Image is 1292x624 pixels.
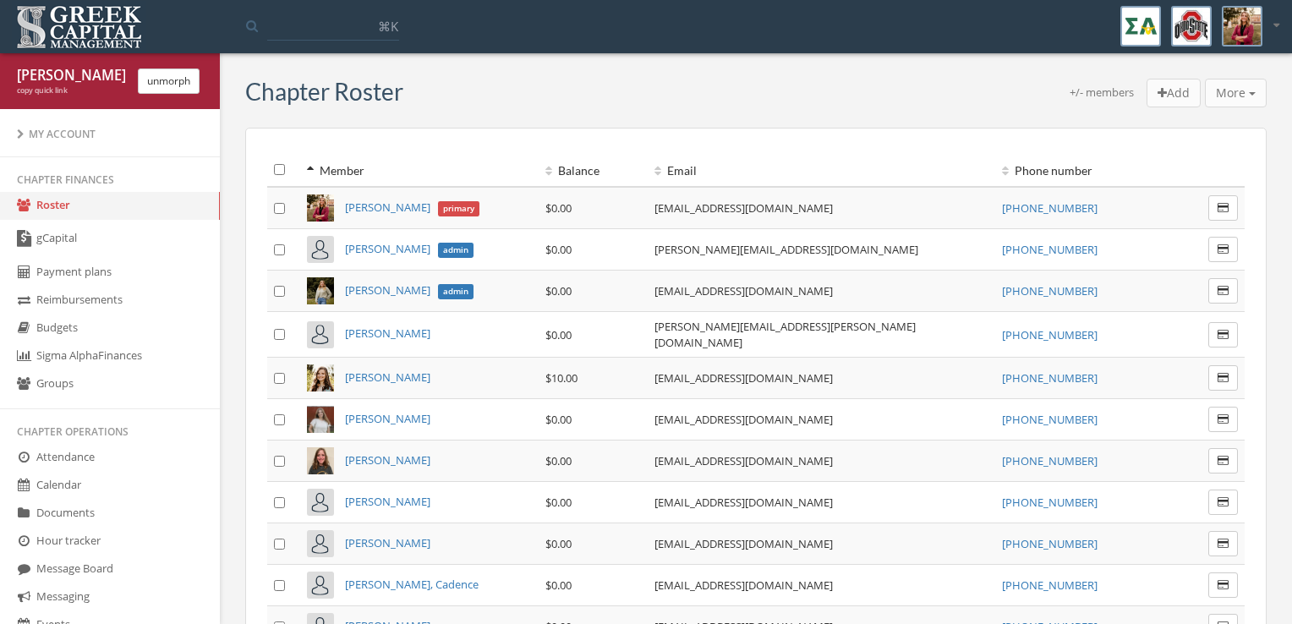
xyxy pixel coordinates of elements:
[545,536,572,551] span: $0.00
[545,412,572,427] span: $0.00
[345,369,430,385] a: [PERSON_NAME]
[345,326,430,341] a: [PERSON_NAME]
[17,127,203,141] div: My Account
[654,495,833,510] a: [EMAIL_ADDRESS][DOMAIN_NAME]
[654,370,833,386] a: [EMAIL_ADDRESS][DOMAIN_NAME]
[648,154,995,187] th: Email
[438,284,474,299] span: admin
[345,241,430,256] span: [PERSON_NAME]
[1002,495,1098,510] a: [PHONE_NUMBER]
[345,535,430,550] a: [PERSON_NAME]
[545,577,572,593] span: $0.00
[1002,283,1098,298] a: [PHONE_NUMBER]
[654,242,918,257] a: [PERSON_NAME][EMAIL_ADDRESS][DOMAIN_NAME]
[654,200,833,216] a: [EMAIL_ADDRESS][DOMAIN_NAME]
[654,536,833,551] a: [EMAIL_ADDRESS][DOMAIN_NAME]
[245,79,403,105] h3: Chapter Roster
[345,241,474,256] a: [PERSON_NAME]admin
[438,201,479,216] span: primary
[378,18,398,35] span: ⌘K
[345,282,430,298] span: [PERSON_NAME]
[995,154,1158,187] th: Phone number
[17,85,125,96] div: copy quick link
[1002,200,1098,216] a: [PHONE_NUMBER]
[545,200,572,216] span: $0.00
[654,453,833,468] a: [EMAIL_ADDRESS][DOMAIN_NAME]
[345,411,430,426] a: [PERSON_NAME]
[345,577,479,592] a: [PERSON_NAME], Cadence
[1002,412,1098,427] a: [PHONE_NUMBER]
[654,577,833,593] a: [EMAIL_ADDRESS][DOMAIN_NAME]
[545,283,572,298] span: $0.00
[1002,242,1098,257] a: [PHONE_NUMBER]
[300,154,539,187] th: Member
[345,494,430,509] a: [PERSON_NAME]
[138,68,200,94] button: unmorph
[1002,453,1098,468] a: [PHONE_NUMBER]
[545,370,578,386] span: $10.00
[345,200,479,215] a: [PERSON_NAME]primary
[345,452,430,468] a: [PERSON_NAME]
[345,282,474,298] a: [PERSON_NAME]admin
[438,243,474,258] span: admin
[545,495,572,510] span: $0.00
[345,200,430,215] span: [PERSON_NAME]
[1002,370,1098,386] a: [PHONE_NUMBER]
[17,66,125,85] div: [PERSON_NAME] [PERSON_NAME]
[654,283,833,298] a: [EMAIL_ADDRESS][DOMAIN_NAME]
[1002,577,1098,593] a: [PHONE_NUMBER]
[1002,327,1098,342] a: [PHONE_NUMBER]
[654,412,833,427] a: [EMAIL_ADDRESS][DOMAIN_NAME]
[1002,536,1098,551] a: [PHONE_NUMBER]
[1070,85,1134,108] div: +/- members
[545,242,572,257] span: $0.00
[545,327,572,342] span: $0.00
[654,319,916,350] a: [PERSON_NAME][EMAIL_ADDRESS][PERSON_NAME][DOMAIN_NAME]
[539,154,647,187] th: Balance
[545,453,572,468] span: $0.00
